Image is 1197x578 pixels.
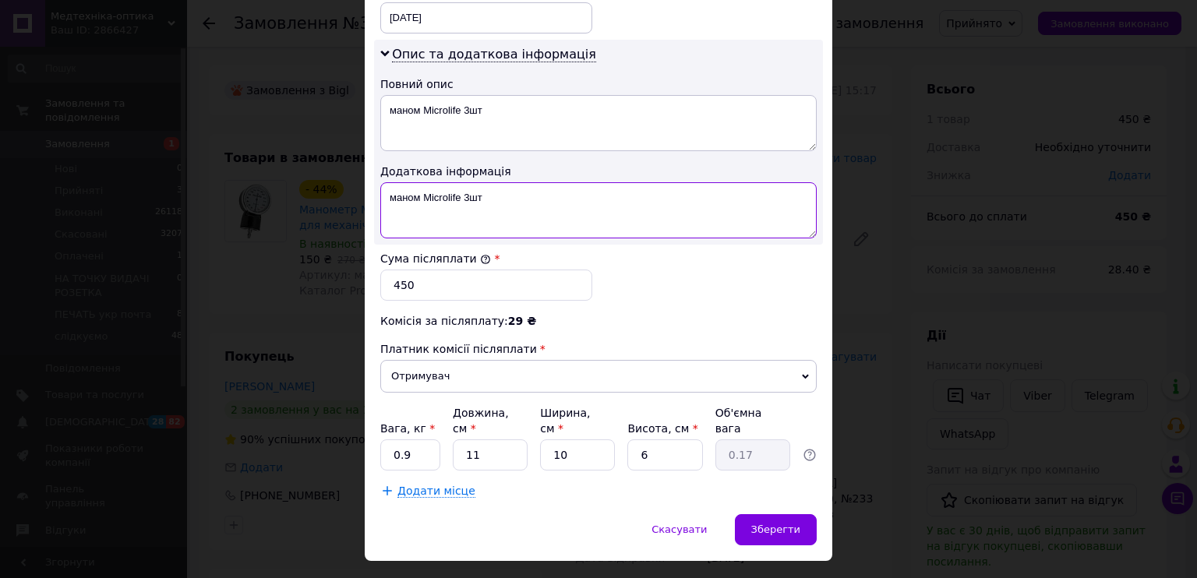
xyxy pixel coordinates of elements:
textarea: маном Microlife 3шт [380,182,817,238]
div: Додаткова інформація [380,164,817,179]
textarea: маном Microlife 3шт [380,95,817,151]
div: Об'ємна вага [715,405,790,436]
label: Висота, см [627,422,697,435]
div: Комісія за післяплату: [380,313,817,329]
span: Отримувач [380,360,817,393]
span: Додати місце [397,485,475,498]
span: Зберегти [751,523,800,535]
span: 29 ₴ [508,315,536,327]
span: Опис та додаткова інформація [392,47,596,62]
label: Сума післяплати [380,252,491,265]
span: Платник комісії післяплати [380,343,537,355]
div: Повний опис [380,76,817,92]
span: Скасувати [651,523,707,535]
label: Ширина, см [540,407,590,435]
label: Довжина, см [453,407,509,435]
label: Вага, кг [380,422,435,435]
